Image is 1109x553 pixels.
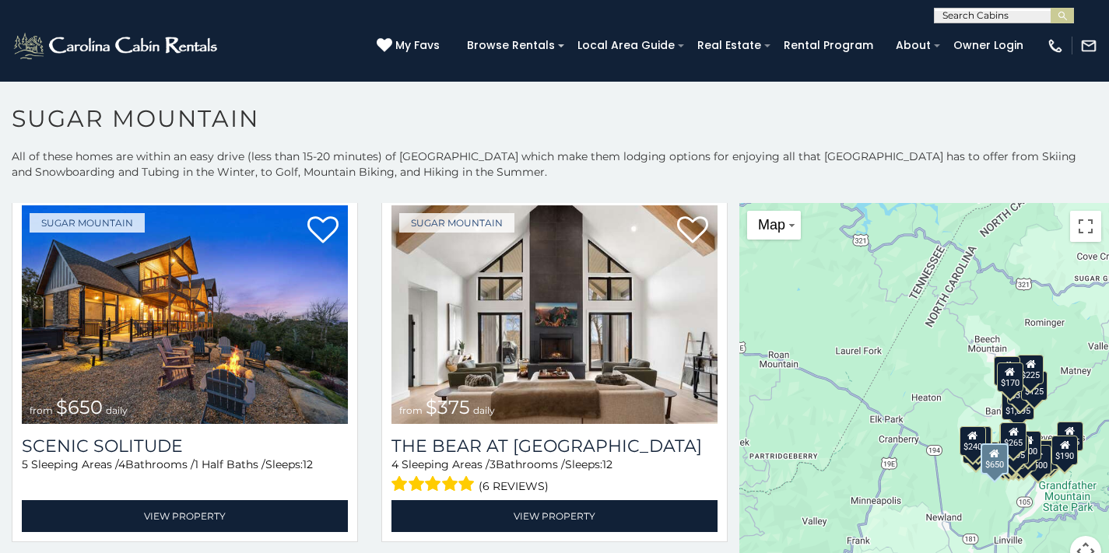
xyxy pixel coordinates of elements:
[12,30,222,61] img: White-1-2.png
[399,213,514,233] a: Sugar Mountain
[395,37,440,54] span: My Favs
[690,33,769,58] a: Real Estate
[426,396,470,418] span: $375
[399,404,423,416] span: from
[195,457,265,471] span: 1 Half Baths /
[377,37,444,54] a: My Favs
[479,476,549,496] span: (6 reviews)
[677,215,708,247] a: Add to favorites
[980,443,1008,474] div: $650
[30,213,145,233] a: Sugar Mountain
[1047,37,1064,54] img: phone-regular-white.png
[391,205,718,424] img: The Bear At Sugar Mountain
[22,500,348,532] a: View Property
[22,205,348,424] a: Scenic Solitude from $650 daily
[118,457,125,471] span: 4
[959,426,985,456] div: $240
[391,205,718,424] a: The Bear At Sugar Mountain from $375 daily
[391,436,718,457] a: The Bear At [GEOGRAPHIC_DATA]
[946,33,1031,58] a: Owner Login
[1070,211,1101,242] button: Toggle fullscreen view
[1000,422,1027,452] div: $265
[56,396,103,418] span: $650
[1032,440,1058,470] div: $195
[888,33,939,58] a: About
[1051,436,1078,465] div: $190
[1056,422,1083,451] div: $155
[391,436,718,457] h3: The Bear At Sugar Mountain
[1001,390,1034,420] div: $1,095
[391,500,718,532] a: View Property
[307,215,339,247] a: Add to favorites
[391,457,398,471] span: 4
[1015,431,1041,460] div: $200
[964,426,991,456] div: $210
[1017,355,1044,384] div: $225
[996,362,1023,392] div: $170
[391,457,718,496] div: Sleeping Areas / Bathrooms / Sleeps:
[473,404,495,416] span: daily
[776,33,881,58] a: Rental Program
[1002,435,1029,464] div: $195
[747,211,801,240] button: Change map style
[1080,37,1097,54] img: mail-regular-white.png
[1020,371,1047,401] div: $125
[998,423,1025,453] div: $190
[22,457,348,496] div: Sleeping Areas / Bathrooms / Sleeps:
[303,457,313,471] span: 12
[570,33,683,58] a: Local Area Guide
[30,404,53,416] span: from
[22,436,348,457] a: Scenic Solitude
[490,457,496,471] span: 3
[22,457,28,471] span: 5
[758,217,785,233] span: Map
[602,457,612,471] span: 12
[106,404,128,416] span: daily
[994,356,1020,386] div: $240
[22,205,348,424] img: Scenic Solitude
[459,33,563,58] a: Browse Rentals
